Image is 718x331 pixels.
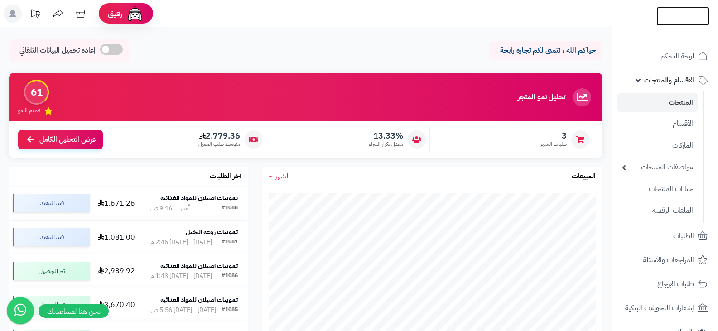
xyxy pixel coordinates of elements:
div: قيد التنفيذ [13,194,90,212]
a: الملفات الرقمية [617,201,698,221]
h3: المبيعات [572,173,596,181]
td: 3,670.40 [93,288,140,322]
h3: آخر الطلبات [210,173,241,181]
strong: تموينات اصيلان للمواد الغذائيه [160,193,238,203]
span: الأقسام والمنتجات [644,74,694,86]
span: طلبات الإرجاع [657,278,694,290]
p: حياكم الله ، نتمنى لكم تجارة رابحة [496,45,596,56]
span: 2,779.36 [198,131,240,141]
span: عرض التحليل الكامل [39,134,96,145]
div: #1087 [222,238,238,247]
td: 1,671.26 [93,187,140,220]
a: المنتجات [617,93,698,112]
a: مواصفات المنتجات [617,158,698,177]
div: [DATE] - [DATE] 5:56 ص [150,306,216,315]
a: لوحة التحكم [617,45,713,67]
span: معدل تكرار الشراء [369,140,403,148]
strong: تموينات روعه النخيل [186,227,238,237]
div: #1086 [222,272,238,281]
a: طلبات الإرجاع [617,273,713,295]
h3: تحليل نمو المتجر [518,93,565,101]
div: [DATE] - [DATE] 1:43 م [150,272,212,281]
span: الطلبات [673,230,694,242]
span: المراجعات والأسئلة [643,254,694,266]
div: #1088 [222,204,238,213]
div: #1085 [222,306,238,315]
div: تم التوصيل [13,262,90,280]
strong: تموينات اصيلان للمواد الغذائيه [160,261,238,271]
span: إعادة تحميل البيانات التلقائي [19,45,96,56]
a: الشهر [269,171,290,182]
span: إشعارات التحويلات البنكية [625,302,694,314]
a: الماركات [617,136,698,155]
span: متوسط طلب العميل [198,140,240,148]
span: رفيق [108,8,122,19]
a: الأقسام [617,114,698,134]
a: عرض التحليل الكامل [18,130,103,149]
div: أمس - 9:16 ص [150,204,190,213]
a: المراجعات والأسئلة [617,249,713,271]
a: الطلبات [617,225,713,247]
div: تم التوصيل [13,296,90,314]
span: الشهر [275,171,290,182]
div: قيد التنفيذ [13,228,90,246]
strong: تموينات اصيلان للمواد الغذائيه [160,295,238,305]
img: ai-face.png [126,5,144,23]
span: 3 [540,131,567,141]
a: خيارات المنتجات [617,179,698,199]
a: تحديثات المنصة [24,5,47,25]
a: إشعارات التحويلات البنكية [617,297,713,319]
img: logo-2.png [656,7,709,26]
div: [DATE] - [DATE] 2:46 م [150,238,212,247]
span: طلبات الشهر [540,140,567,148]
span: تقييم النمو [18,107,40,115]
td: 2,989.92 [93,254,140,288]
td: 1,081.00 [93,221,140,254]
span: لوحة التحكم [660,50,694,62]
span: 13.33% [369,131,403,141]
